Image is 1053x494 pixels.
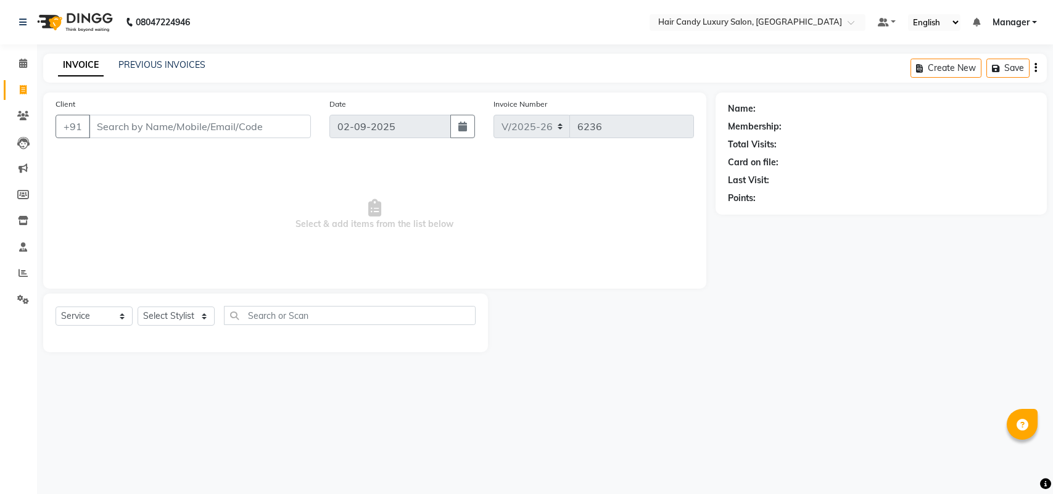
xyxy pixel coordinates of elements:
div: Points: [728,192,756,205]
span: Manager [993,16,1030,29]
div: Total Visits: [728,138,777,151]
img: logo [31,5,116,39]
div: Name: [728,102,756,115]
div: Last Visit: [728,174,769,187]
button: +91 [56,115,90,138]
button: Save [986,59,1030,78]
a: INVOICE [58,54,104,76]
input: Search or Scan [224,306,476,325]
div: Card on file: [728,156,778,169]
label: Client [56,99,75,110]
button: Create New [911,59,981,78]
iframe: chat widget [1001,445,1041,482]
a: PREVIOUS INVOICES [118,59,205,70]
label: Date [329,99,346,110]
div: Membership: [728,120,782,133]
b: 08047224946 [136,5,190,39]
input: Search by Name/Mobile/Email/Code [89,115,311,138]
span: Select & add items from the list below [56,153,694,276]
label: Invoice Number [493,99,547,110]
